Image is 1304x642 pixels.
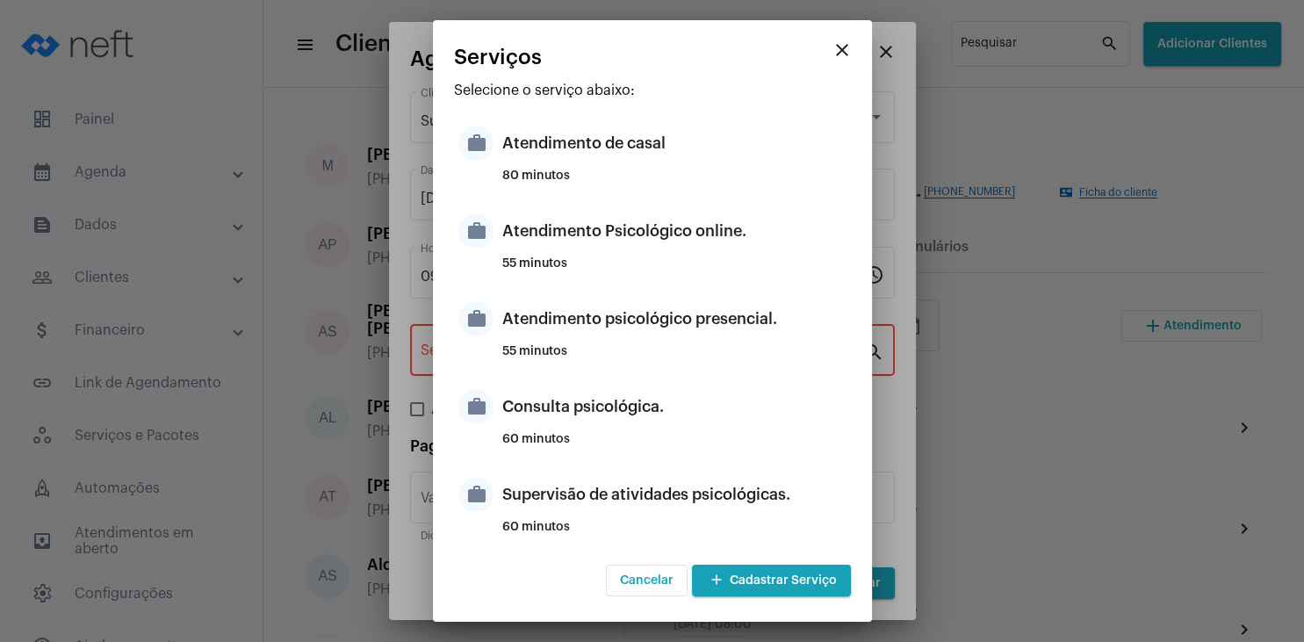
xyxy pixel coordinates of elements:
mat-icon: add [706,569,727,593]
mat-icon: close [832,40,853,61]
span: Serviços [454,46,542,69]
div: 55 minutos [502,345,847,371]
button: Cadastrar Serviço [692,565,851,596]
mat-icon: work [458,389,494,424]
div: 60 minutos [502,433,847,459]
mat-icon: work [458,477,494,512]
button: Cancelar [606,565,688,596]
div: Consulta psicológica. [502,380,847,433]
div: 60 minutos [502,521,847,547]
div: Supervisão de atividades psicológicas. [502,468,847,521]
div: Atendimento psicológico presencial. [502,292,847,345]
mat-icon: work [458,213,494,249]
p: Selecione o serviço abaixo: [454,83,851,98]
span: Cancelar [620,574,674,587]
div: Atendimento de casal [502,117,847,170]
div: Atendimento Psicológico online. [502,205,847,257]
mat-icon: work [458,301,494,336]
mat-icon: work [458,126,494,161]
span: Cadastrar Serviço [706,574,837,587]
div: 80 minutos [502,170,847,196]
div: 55 minutos [502,257,847,284]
